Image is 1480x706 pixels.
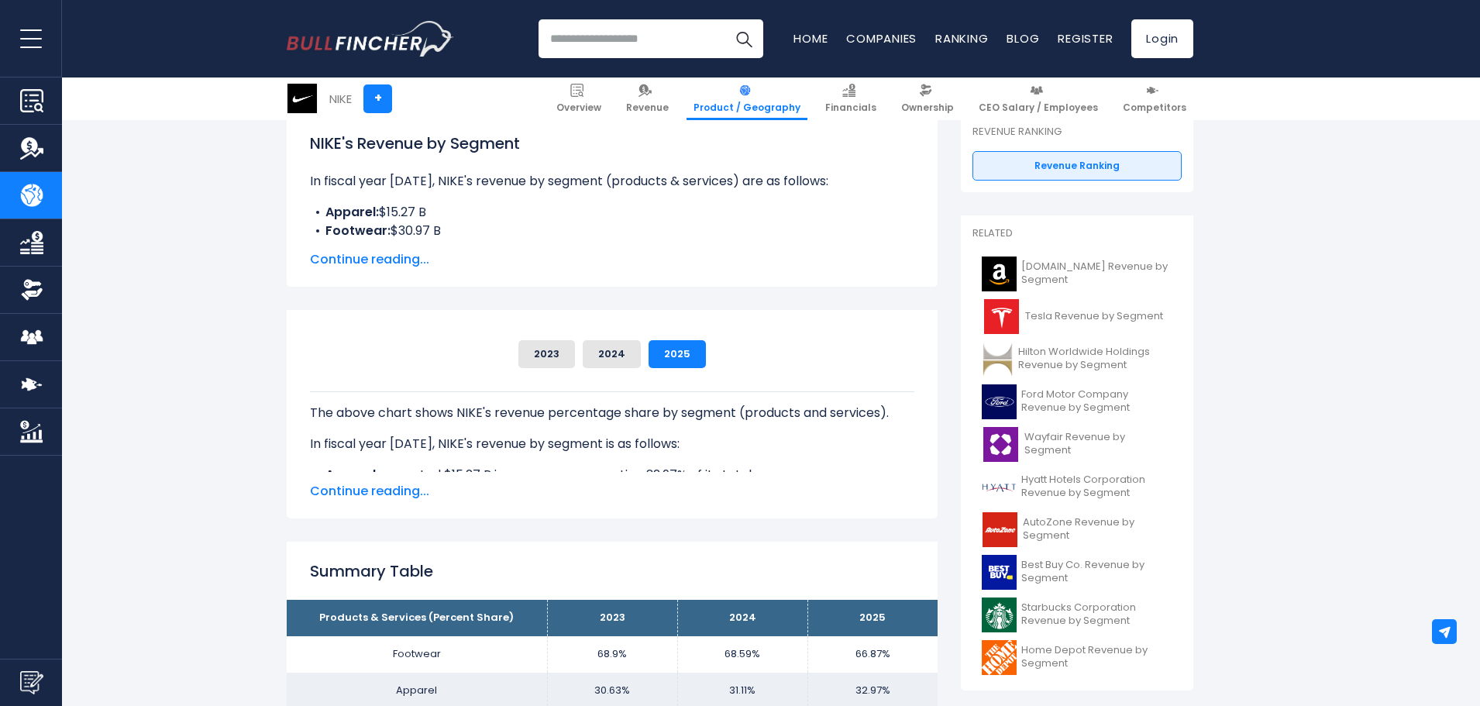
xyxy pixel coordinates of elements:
[363,84,392,113] a: +
[619,77,676,120] a: Revenue
[310,132,914,155] h1: NIKE's Revenue by Segment
[677,600,807,636] th: 2024
[894,77,961,120] a: Ownership
[982,257,1017,291] img: AMZN logo
[287,84,317,113] img: NKE logo
[310,222,914,240] li: $30.97 B
[1007,30,1039,46] a: Blog
[972,338,1182,381] a: Hilton Worldwide Holdings Revenue by Segment
[1116,77,1193,120] a: Competitors
[1018,346,1172,372] span: Hilton Worldwide Holdings Revenue by Segment
[972,77,1105,120] a: CEO Salary / Employees
[677,636,807,673] td: 68.59%
[649,340,706,368] button: 2025
[972,423,1182,466] a: Wayfair Revenue by Segment
[287,636,547,673] td: Footwear
[972,227,1182,240] p: Related
[818,77,883,120] a: Financials
[793,30,828,46] a: Home
[287,600,547,636] th: Products & Services (Percent Share)
[518,340,575,368] button: 2023
[694,102,800,114] span: Product / Geography
[1021,559,1172,585] span: Best Buy Co. Revenue by Segment
[1021,260,1172,287] span: [DOMAIN_NAME] Revenue by Segment
[325,222,391,239] b: Footwear:
[310,466,914,484] li: generated $15.27 B in revenue, representing 32.97% of its total revenue.
[310,435,914,453] p: In fiscal year [DATE], NIKE's revenue by segment is as follows:
[547,600,677,636] th: 2023
[982,555,1017,590] img: BBY logo
[846,30,917,46] a: Companies
[972,151,1182,181] a: Revenue Ranking
[972,253,1182,295] a: [DOMAIN_NAME] Revenue by Segment
[982,470,1017,505] img: H logo
[807,600,938,636] th: 2025
[1021,644,1172,670] span: Home Depot Revenue by Segment
[626,102,669,114] span: Revenue
[1123,102,1186,114] span: Competitors
[972,381,1182,423] a: Ford Motor Company Revenue by Segment
[1021,388,1172,415] span: Ford Motor Company Revenue by Segment
[310,203,914,222] li: $15.27 B
[1021,601,1172,628] span: Starbucks Corporation Revenue by Segment
[1131,19,1193,58] a: Login
[982,427,1020,462] img: W logo
[325,203,379,221] b: Apparel:
[972,594,1182,636] a: Starbucks Corporation Revenue by Segment
[556,102,601,114] span: Overview
[687,77,807,120] a: Product / Geography
[1024,431,1172,457] span: Wayfair Revenue by Segment
[982,384,1017,419] img: F logo
[979,102,1098,114] span: CEO Salary / Employees
[982,342,1014,377] img: HLT logo
[310,404,914,422] p: The above chart shows NIKE's revenue percentage share by segment (products and services).
[310,482,914,501] span: Continue reading...
[807,636,938,673] td: 66.87%
[310,391,914,615] div: The for NIKE is the Footwear, which represents 66.87% of its total revenue. The for NIKE is the P...
[325,466,376,484] b: Apparel
[901,102,954,114] span: Ownership
[725,19,763,58] button: Search
[1023,516,1172,542] span: AutoZone Revenue by Segment
[20,278,43,301] img: Ownership
[287,21,453,57] a: Go to homepage
[583,340,641,368] button: 2024
[287,21,454,57] img: Bullfincher logo
[549,77,608,120] a: Overview
[982,512,1018,547] img: AZO logo
[972,126,1182,139] p: Revenue Ranking
[972,508,1182,551] a: AutoZone Revenue by Segment
[310,250,914,269] span: Continue reading...
[972,295,1182,338] a: Tesla Revenue by Segment
[935,30,988,46] a: Ranking
[1025,310,1163,323] span: Tesla Revenue by Segment
[982,598,1017,632] img: SBUX logo
[982,640,1017,675] img: HD logo
[972,636,1182,679] a: Home Depot Revenue by Segment
[547,636,677,673] td: 68.9%
[972,466,1182,508] a: Hyatt Hotels Corporation Revenue by Segment
[310,172,914,191] p: In fiscal year [DATE], NIKE's revenue by segment (products & services) are as follows:
[1058,30,1113,46] a: Register
[982,299,1021,334] img: TSLA logo
[329,90,352,108] div: NIKE
[1021,474,1172,500] span: Hyatt Hotels Corporation Revenue by Segment
[310,560,914,583] h2: Summary Table
[972,551,1182,594] a: Best Buy Co. Revenue by Segment
[825,102,876,114] span: Financials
